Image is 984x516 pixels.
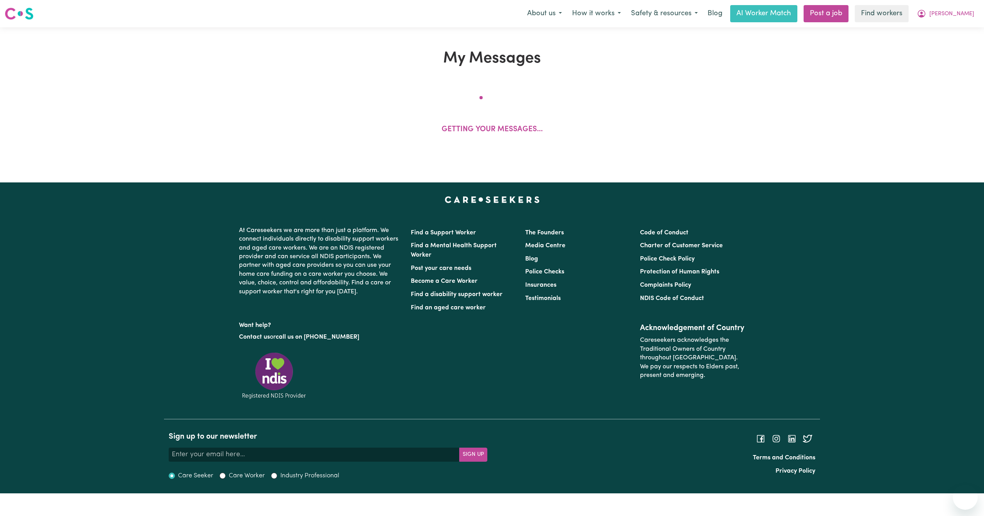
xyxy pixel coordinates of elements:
a: NDIS Code of Conduct [640,295,704,302]
a: Follow Careseekers on LinkedIn [787,436,797,442]
a: Careseekers home page [445,196,540,203]
p: Careseekers acknowledges the Traditional Owners of Country throughout [GEOGRAPHIC_DATA]. We pay o... [640,333,745,383]
a: Blog [703,5,727,22]
p: Getting your messages... [442,124,543,136]
label: Care Worker [229,471,265,480]
a: Police Check Policy [640,256,695,262]
a: Post your care needs [411,265,471,271]
p: At Careseekers we are more than just a platform. We connect individuals directly to disability su... [239,223,401,299]
p: or [239,330,401,345]
a: Find a disability support worker [411,291,503,298]
img: Registered NDIS provider [239,351,309,400]
a: Privacy Policy [775,468,815,474]
a: Protection of Human Rights [640,269,719,275]
img: Careseekers logo [5,7,34,21]
a: Contact us [239,334,270,340]
button: About us [522,5,567,22]
a: Follow Careseekers on Twitter [803,436,812,442]
a: Insurances [525,282,556,288]
button: My Account [912,5,979,22]
a: Complaints Policy [640,282,691,288]
a: Become a Care Worker [411,278,478,284]
a: AI Worker Match [730,5,797,22]
button: Safety & resources [626,5,703,22]
h2: Acknowledgement of Country [640,323,745,333]
a: call us on [PHONE_NUMBER] [276,334,359,340]
a: Find a Support Worker [411,230,476,236]
span: [PERSON_NAME] [929,10,974,18]
a: Testimonials [525,295,561,302]
a: Follow Careseekers on Instagram [772,436,781,442]
a: Follow Careseekers on Facebook [756,436,765,442]
button: How it works [567,5,626,22]
a: Find a Mental Health Support Worker [411,243,497,258]
input: Enter your email here... [169,448,460,462]
h2: Sign up to our newsletter [169,432,487,441]
p: Want help? [239,318,401,330]
a: Find an aged care worker [411,305,486,311]
a: Police Checks [525,269,564,275]
a: Blog [525,256,538,262]
h1: My Messages [169,49,815,68]
a: Terms and Conditions [753,455,815,461]
a: Post a job [804,5,849,22]
a: The Founders [525,230,564,236]
a: Media Centre [525,243,565,249]
button: Subscribe [459,448,487,462]
a: Code of Conduct [640,230,688,236]
a: Find workers [855,5,909,22]
a: Charter of Customer Service [640,243,723,249]
label: Care Seeker [178,471,213,480]
label: Industry Professional [280,471,339,480]
iframe: Button to launch messaging window, conversation in progress [953,485,978,510]
a: Careseekers logo [5,5,34,23]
